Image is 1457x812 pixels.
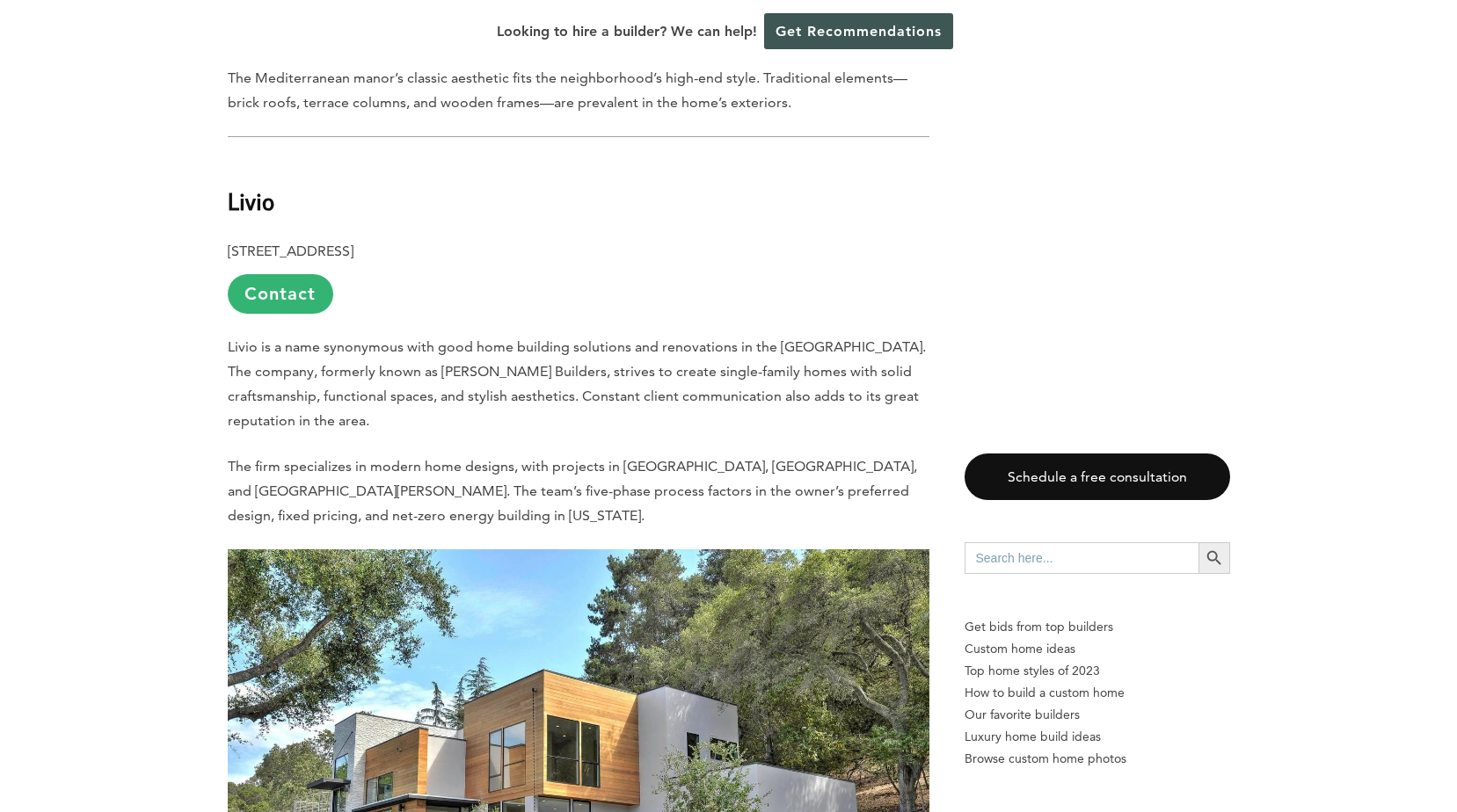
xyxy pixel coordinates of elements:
[965,616,1230,638] p: Get bids from top builders
[228,243,353,259] b: [STREET_ADDRESS]
[965,682,1230,704] a: How to build a custom home
[965,638,1230,660] a: Custom home ideas
[228,338,926,429] span: Livio is a name synonymous with good home building solutions and renovations in the [GEOGRAPHIC_D...
[965,726,1230,748] a: Luxury home build ideas
[228,274,333,314] a: Contact
[965,748,1230,770] a: Browse custom home photos
[965,542,1198,574] input: Search here...
[1205,548,1224,568] svg: Search
[228,185,274,216] b: Livio
[965,704,1230,726] a: Our favorite builders
[965,453,1230,500] a: Schedule a free consultation
[965,660,1230,682] a: Top home styles of 2023
[228,458,917,524] span: The firm specializes in modern home designs, with projects in [GEOGRAPHIC_DATA], [GEOGRAPHIC_DATA...
[764,13,953,49] a: Get Recommendations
